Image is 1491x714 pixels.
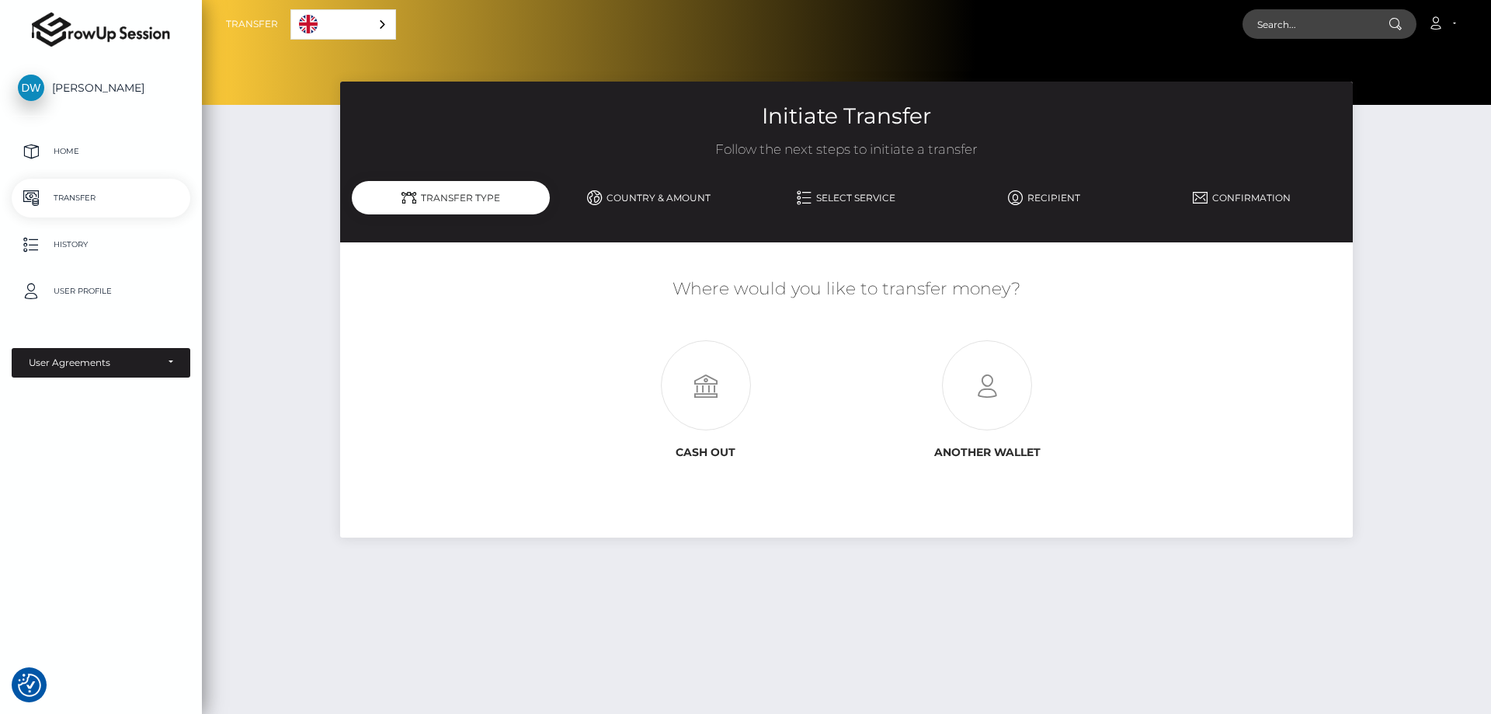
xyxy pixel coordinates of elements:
input: Search... [1242,9,1388,39]
a: User Profile [12,272,190,311]
a: Recipient [945,184,1143,211]
p: Transfer [18,186,184,210]
div: Transfer Type [352,181,550,214]
a: Transfer [226,8,278,40]
p: Home [18,140,184,163]
p: History [18,233,184,256]
a: History [12,225,190,264]
a: English [291,10,395,39]
h5: Where would you like to transfer money? [352,277,1340,301]
span: [PERSON_NAME] [12,81,190,95]
p: User Profile [18,280,184,303]
a: Confirmation [1143,184,1341,211]
h6: Cash out [577,446,835,459]
div: User Agreements [29,357,156,369]
button: Consent Preferences [18,674,41,697]
h6: Another wallet [858,446,1116,459]
a: Home [12,132,190,171]
h3: Follow the next steps to initiate a transfer [352,141,1340,159]
div: Language [290,9,396,40]
a: Select Service [748,184,946,211]
h3: Initiate Transfer [352,101,1340,131]
button: User Agreements [12,348,190,378]
img: MassPay [32,12,170,47]
a: Transfer [12,179,190,218]
aside: Language selected: English [290,9,396,40]
img: Revisit consent button [18,674,41,697]
a: Country & Amount [550,184,748,211]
